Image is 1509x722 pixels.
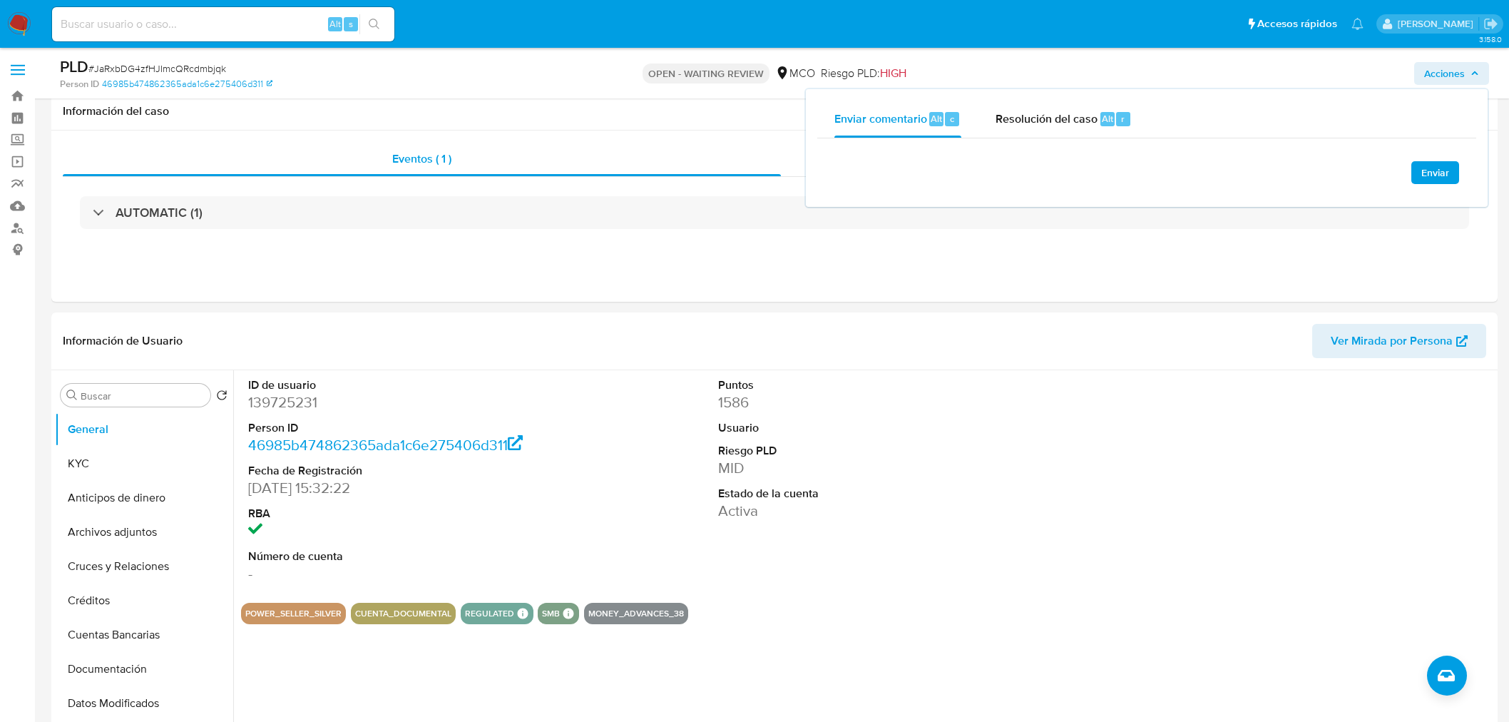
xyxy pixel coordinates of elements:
a: 46985b474862365ada1c6e275406d311 [102,78,272,91]
button: Enviar [1411,161,1459,184]
h1: Información de Usuario [63,334,183,348]
button: Documentación [55,652,233,686]
span: # JaRxbDG4zfHJImcQRcdmbjqk [88,61,226,76]
span: r [1121,112,1125,126]
dt: Estado de la cuenta [718,486,1017,502]
button: Buscar [66,390,78,401]
span: Accesos rápidos [1257,16,1337,31]
span: Alt [329,17,341,31]
span: Enviar comentario [834,110,927,126]
span: Ver Mirada por Persona [1331,324,1453,358]
button: search-icon [359,14,389,34]
button: Cuentas Bancarias [55,618,233,652]
button: General [55,412,233,447]
b: PLD [60,55,88,78]
span: c [950,112,954,126]
span: Resolución del caso [996,110,1098,126]
dt: Puntos [718,377,1017,393]
button: Ver Mirada por Persona [1312,324,1486,358]
dt: Usuario [718,420,1017,436]
button: Datos Modificados [55,686,233,721]
div: MCO [775,66,815,81]
input: Buscar usuario o caso... [52,15,394,34]
button: KYC [55,447,233,481]
h1: Información del caso [63,104,1486,118]
button: Anticipos de dinero [55,481,233,515]
span: s [349,17,353,31]
dd: [DATE] 15:32:22 [248,478,547,498]
b: Person ID [60,78,99,91]
p: felipe.cayon@mercadolibre.com [1398,17,1478,31]
button: Cruces y Relaciones [55,549,233,584]
dt: Número de cuenta [248,549,547,564]
a: Salir [1483,16,1498,31]
button: Créditos [55,584,233,618]
dd: Activa [718,501,1017,521]
dt: Fecha de Registración [248,463,547,479]
dd: - [248,564,547,584]
dt: Person ID [248,420,547,436]
span: Riesgo PLD: [821,66,906,81]
a: 46985b474862365ada1c6e275406d311 [248,434,523,455]
span: Eventos ( 1 ) [392,151,451,167]
dd: 139725231 [248,392,547,412]
dd: MID [718,458,1017,478]
span: Alt [931,112,942,126]
dd: 1586 [718,392,1017,412]
p: OPEN - WAITING REVIEW [643,63,769,83]
button: Acciones [1414,62,1489,85]
dt: RBA [248,506,547,522]
dt: Riesgo PLD [718,443,1017,459]
span: HIGH [880,65,906,81]
button: Volver al orden por defecto [216,390,227,405]
span: Alt [1102,112,1113,126]
dt: ID de usuario [248,377,547,393]
a: Notificaciones [1351,18,1364,30]
span: Acciones [1424,62,1465,85]
h3: AUTOMATIC (1) [116,205,203,220]
div: AUTOMATIC (1) [80,196,1469,229]
span: Enviar [1421,163,1449,183]
button: Archivos adjuntos [55,515,233,549]
input: Buscar [81,390,205,402]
